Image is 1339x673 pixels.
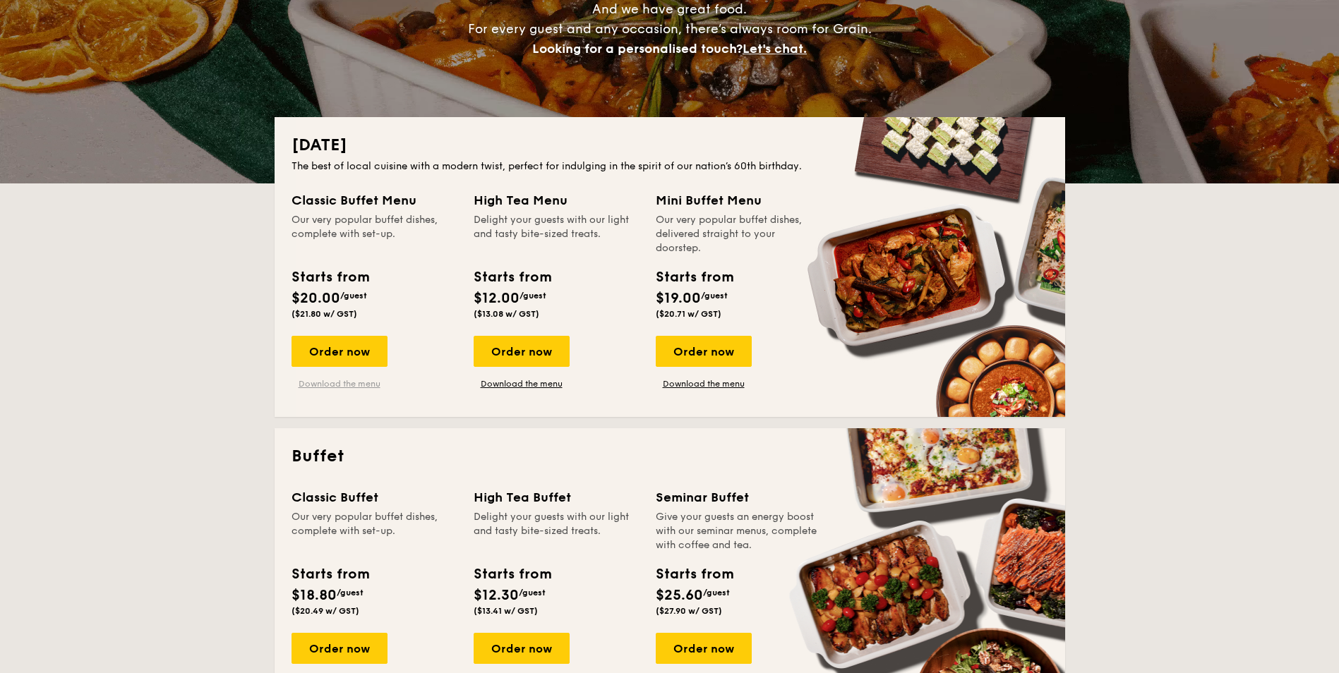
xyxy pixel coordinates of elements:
[474,267,551,288] div: Starts from
[656,606,722,616] span: ($27.90 w/ GST)
[656,633,752,664] div: Order now
[532,41,743,56] span: Looking for a personalised touch?
[743,41,807,56] span: Let's chat.
[656,190,821,210] div: Mini Buffet Menu
[656,587,703,604] span: $25.60
[474,564,551,585] div: Starts from
[474,290,520,307] span: $12.00
[292,290,340,307] span: $20.00
[701,291,728,301] span: /guest
[656,378,752,389] a: Download the menu
[292,587,337,604] span: $18.80
[656,510,821,552] div: Give your guests an energy boost with our seminar menus, complete with coffee and tea.
[292,309,357,319] span: ($21.80 w/ GST)
[474,587,519,604] span: $12.30
[703,588,730,598] span: /guest
[292,445,1048,468] h2: Buffet
[292,606,359,616] span: ($20.49 w/ GST)
[474,510,639,552] div: Delight your guests with our light and tasty bite-sized treats.
[292,564,368,585] div: Starts from
[656,336,752,367] div: Order now
[292,487,457,507] div: Classic Buffet
[474,487,639,507] div: High Tea Buffet
[292,159,1048,174] div: The best of local cuisine with a modern twist, perfect for indulging in the spirit of our nation’...
[292,510,457,552] div: Our very popular buffet dishes, complete with set-up.
[656,309,721,319] span: ($20.71 w/ GST)
[474,213,639,255] div: Delight your guests with our light and tasty bite-sized treats.
[292,633,388,664] div: Order now
[474,378,570,389] a: Download the menu
[656,267,733,288] div: Starts from
[474,633,570,664] div: Order now
[656,564,733,585] div: Starts from
[292,213,457,255] div: Our very popular buffet dishes, complete with set-up.
[292,190,457,210] div: Classic Buffet Menu
[474,336,570,367] div: Order now
[474,190,639,210] div: High Tea Menu
[468,1,872,56] span: And we have great food. For every guest and any occasion, there’s always room for Grain.
[474,606,538,616] span: ($13.41 w/ GST)
[292,134,1048,157] h2: [DATE]
[292,267,368,288] div: Starts from
[340,291,367,301] span: /guest
[656,487,821,507] div: Seminar Buffet
[656,290,701,307] span: $19.00
[337,588,364,598] span: /guest
[519,588,546,598] span: /guest
[520,291,546,301] span: /guest
[474,309,539,319] span: ($13.08 w/ GST)
[656,213,821,255] div: Our very popular buffet dishes, delivered straight to your doorstep.
[292,378,388,389] a: Download the menu
[292,336,388,367] div: Order now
